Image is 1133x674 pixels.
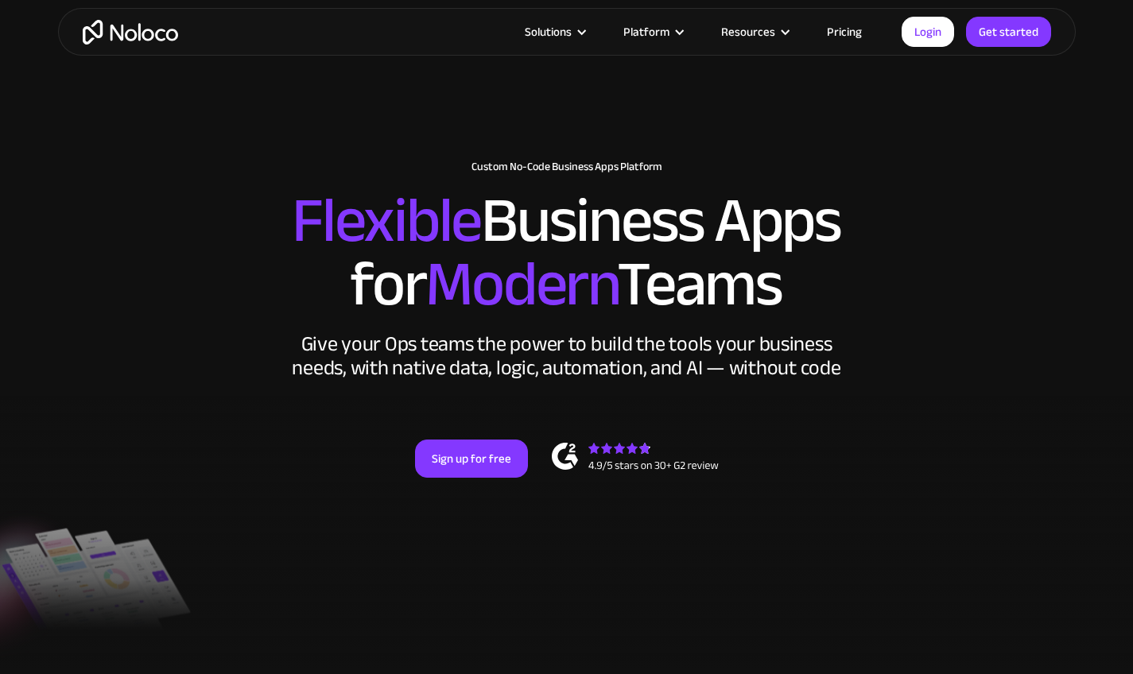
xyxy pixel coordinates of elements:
a: home [83,20,178,45]
a: Pricing [807,21,882,42]
div: Platform [603,21,701,42]
span: Flexible [292,161,481,280]
h1: Custom No-Code Business Apps Platform [74,161,1060,173]
span: Modern [425,225,617,343]
a: Get started [966,17,1051,47]
h2: Business Apps for Teams [74,189,1060,316]
div: Solutions [525,21,572,42]
div: Solutions [505,21,603,42]
div: Platform [623,21,669,42]
a: Login [902,17,954,47]
div: Resources [721,21,775,42]
a: Sign up for free [415,440,528,478]
div: Resources [701,21,807,42]
div: Give your Ops teams the power to build the tools your business needs, with native data, logic, au... [289,332,845,380]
